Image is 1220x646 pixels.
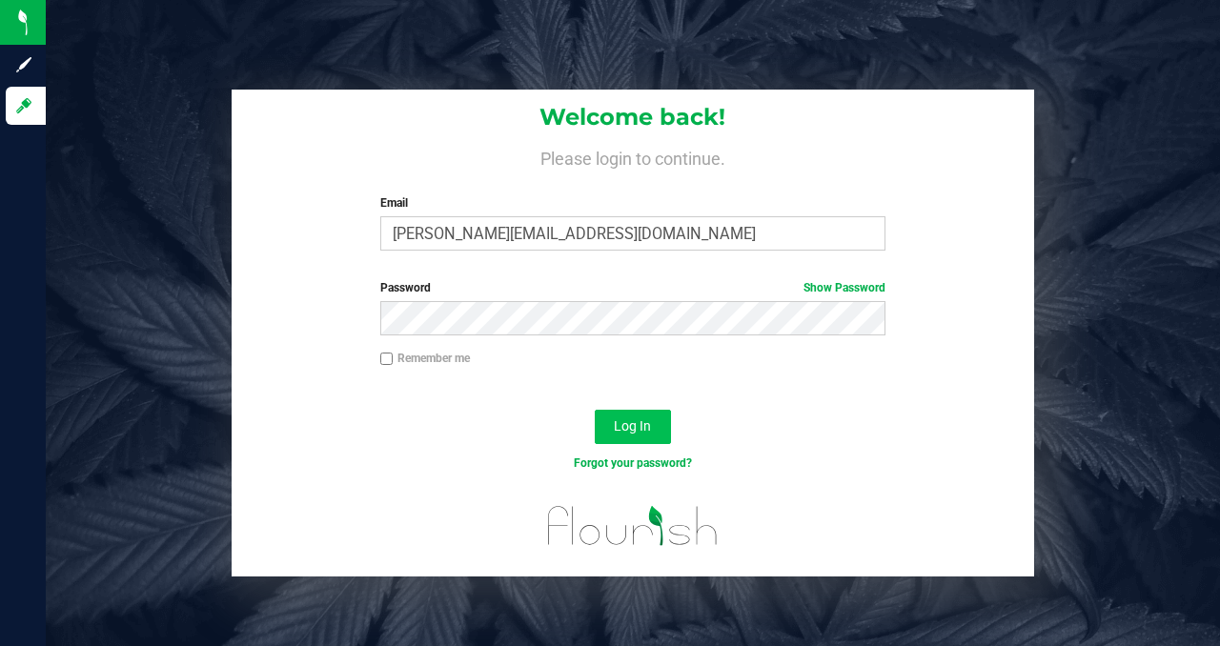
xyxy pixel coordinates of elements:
a: Forgot your password? [574,456,692,470]
span: Password [380,281,431,294]
inline-svg: Sign up [14,55,33,74]
button: Log In [595,410,671,444]
input: Remember me [380,353,394,366]
label: Remember me [380,350,470,367]
label: Email [380,194,886,212]
span: Log In [614,418,651,434]
h4: Please login to continue. [232,145,1033,168]
inline-svg: Log in [14,96,33,115]
h1: Welcome back! [232,105,1033,130]
img: flourish_logo.svg [533,492,733,560]
a: Show Password [803,281,885,294]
